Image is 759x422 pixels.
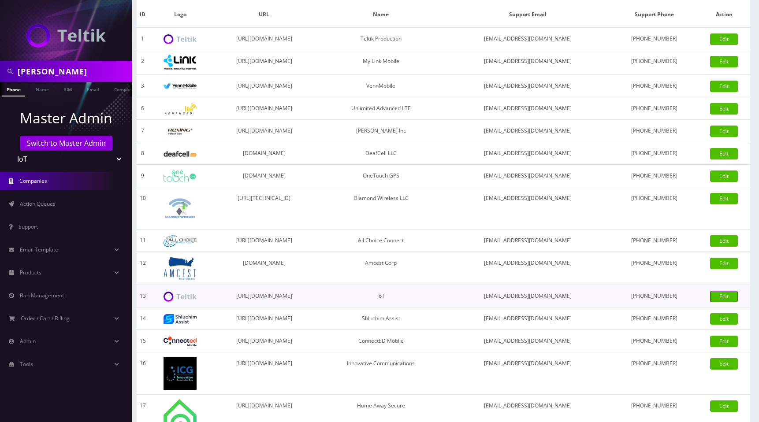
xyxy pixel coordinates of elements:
[19,177,47,185] span: Companies
[610,142,698,165] td: [PHONE_NUMBER]
[137,230,149,252] td: 11
[698,2,750,28] th: Action
[137,252,149,285] td: 12
[137,120,149,142] td: 7
[317,28,445,50] td: Teltik Production
[211,252,317,285] td: [DOMAIN_NAME]
[20,292,64,299] span: Ban Management
[317,252,445,285] td: Amcest Corp
[26,24,106,48] img: IoT
[610,330,698,352] td: [PHONE_NUMBER]
[610,28,698,50] td: [PHONE_NUMBER]
[20,269,41,276] span: Products
[445,352,610,395] td: [EMAIL_ADDRESS][DOMAIN_NAME]
[610,165,698,187] td: [PHONE_NUMBER]
[317,165,445,187] td: OneTouch GPS
[610,120,698,142] td: [PHONE_NUMBER]
[710,193,738,204] a: Edit
[710,103,738,115] a: Edit
[317,352,445,395] td: Innovative Communications
[211,50,317,75] td: [URL][DOMAIN_NAME]
[20,360,33,368] span: Tools
[60,82,76,96] a: SIM
[18,63,130,80] input: Search in Company
[317,120,445,142] td: [PERSON_NAME] Inc
[317,307,445,330] td: Shluchim Assist
[137,2,149,28] th: ID
[164,256,197,280] img: Amcest Corp
[164,34,197,44] img: Teltik Production
[164,337,197,346] img: ConnectED Mobile
[610,75,698,97] td: [PHONE_NUMBER]
[149,2,212,28] th: Logo
[317,75,445,97] td: VennMobile
[211,2,317,28] th: URL
[445,28,610,50] td: [EMAIL_ADDRESS][DOMAIN_NAME]
[211,307,317,330] td: [URL][DOMAIN_NAME]
[445,165,610,187] td: [EMAIL_ADDRESS][DOMAIN_NAME]
[211,230,317,252] td: [URL][DOMAIN_NAME]
[19,223,38,230] span: Support
[710,81,738,92] a: Edit
[82,82,104,96] a: Email
[211,187,317,230] td: [URL][TECHNICAL_ID]
[164,170,197,182] img: OneTouch GPS
[317,97,445,120] td: Unlimited Advanced LTE
[710,235,738,247] a: Edit
[317,285,445,307] td: IoT
[710,358,738,370] a: Edit
[211,352,317,395] td: [URL][DOMAIN_NAME]
[2,82,25,96] a: Phone
[317,50,445,75] td: My Link Mobile
[20,337,36,345] span: Admin
[710,258,738,269] a: Edit
[164,151,197,157] img: DeafCell LLC
[211,75,317,97] td: [URL][DOMAIN_NAME]
[137,330,149,352] td: 15
[710,56,738,67] a: Edit
[445,252,610,285] td: [EMAIL_ADDRESS][DOMAIN_NAME]
[610,2,698,28] th: Support Phone
[445,97,610,120] td: [EMAIL_ADDRESS][DOMAIN_NAME]
[445,120,610,142] td: [EMAIL_ADDRESS][DOMAIN_NAME]
[137,165,149,187] td: 9
[137,142,149,165] td: 8
[610,307,698,330] td: [PHONE_NUMBER]
[211,165,317,187] td: [DOMAIN_NAME]
[710,336,738,347] a: Edit
[317,2,445,28] th: Name
[710,148,738,159] a: Edit
[164,104,197,115] img: Unlimited Advanced LTE
[137,97,149,120] td: 6
[164,127,197,136] img: Rexing Inc
[710,33,738,45] a: Edit
[710,291,738,302] a: Edit
[21,315,70,322] span: Order / Cart / Billing
[137,352,149,395] td: 16
[610,352,698,395] td: [PHONE_NUMBER]
[445,330,610,352] td: [EMAIL_ADDRESS][DOMAIN_NAME]
[710,170,738,182] a: Edit
[710,313,738,325] a: Edit
[445,50,610,75] td: [EMAIL_ADDRESS][DOMAIN_NAME]
[710,400,738,412] a: Edit
[610,50,698,75] td: [PHONE_NUMBER]
[445,75,610,97] td: [EMAIL_ADDRESS][DOMAIN_NAME]
[20,200,56,207] span: Action Queues
[20,136,112,151] a: Switch to Master Admin
[137,307,149,330] td: 14
[137,75,149,97] td: 3
[137,187,149,230] td: 10
[211,285,317,307] td: [URL][DOMAIN_NAME]
[110,82,139,96] a: Company
[445,230,610,252] td: [EMAIL_ADDRESS][DOMAIN_NAME]
[137,28,149,50] td: 1
[164,192,197,225] img: Diamond Wireless LLC
[610,230,698,252] td: [PHONE_NUMBER]
[164,357,197,390] img: Innovative Communications
[137,50,149,75] td: 2
[164,314,197,324] img: Shluchim Assist
[317,330,445,352] td: ConnectED Mobile
[610,187,698,230] td: [PHONE_NUMBER]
